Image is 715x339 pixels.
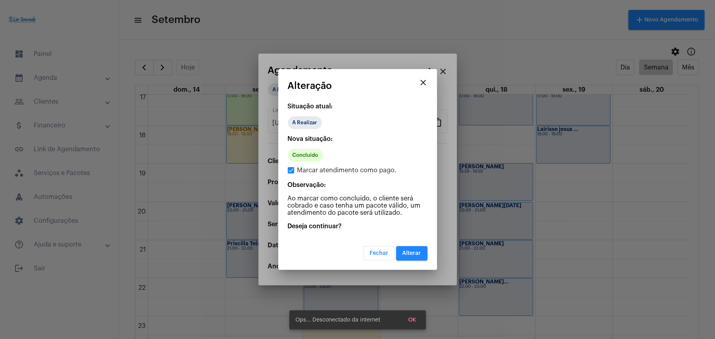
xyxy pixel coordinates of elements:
p: Situação atual: [288,103,428,110]
span: Alteração [288,81,332,91]
p: Nova situação: [288,135,428,143]
span: Alterar [403,250,421,256]
span: OK [409,317,416,323]
p: Deseja continuar? [288,223,428,230]
mat-chip: Concluído [288,149,323,162]
span: Marcar atendimento como pago. [297,166,397,175]
button: Fechar [364,246,395,260]
p: Observação: [288,181,428,189]
p: Ao marcar como concluído, o cliente será cobrado e caso tenha um pacote válido, um atendimento do... [288,195,428,216]
span: Ops... Desconectado da internet [296,316,381,324]
button: Alterar [396,246,428,260]
mat-icon: close [419,78,428,87]
mat-chip: A Realizar [288,116,322,129]
span: Fechar [370,250,389,256]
